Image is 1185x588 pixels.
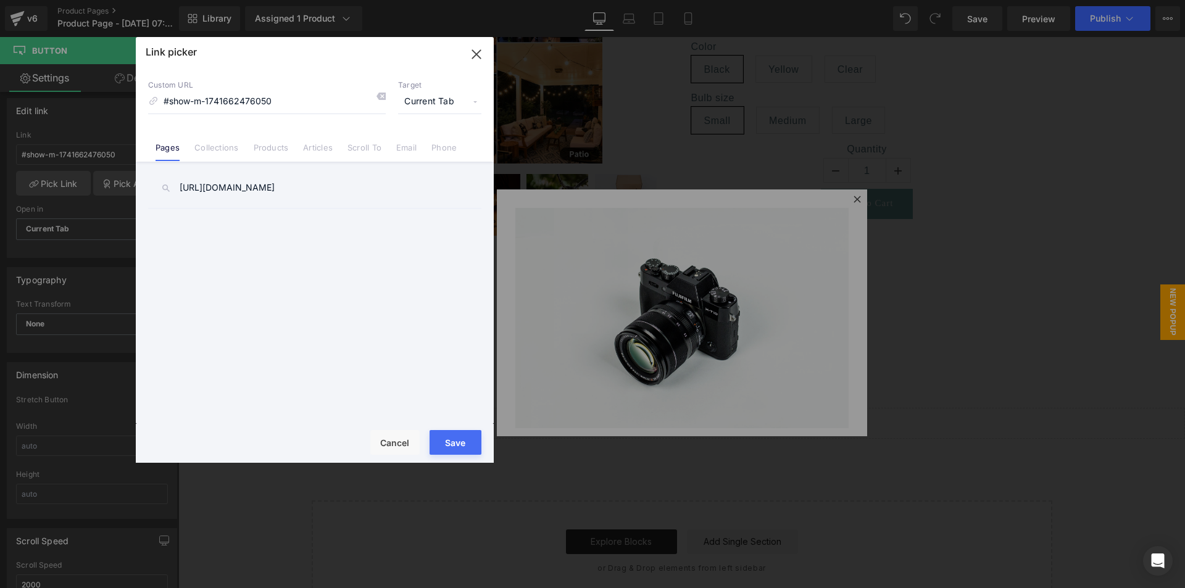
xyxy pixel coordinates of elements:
[398,80,481,90] p: Target
[194,143,238,161] a: Collections
[303,143,333,161] a: Articles
[431,143,457,161] a: Phone
[156,143,180,161] a: Pages
[148,174,481,202] input: search ...
[347,143,381,161] a: Scroll To
[430,430,481,455] button: Save
[148,90,386,114] input: https://gempages.net
[254,143,289,161] a: Products
[396,143,417,161] a: Email
[982,247,1007,303] span: New Popup
[1143,546,1173,576] div: Open Intercom Messenger
[146,46,197,58] p: Link picker
[398,90,481,114] span: Current Tab
[370,430,420,455] button: Cancel
[148,80,386,90] p: Custom URL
